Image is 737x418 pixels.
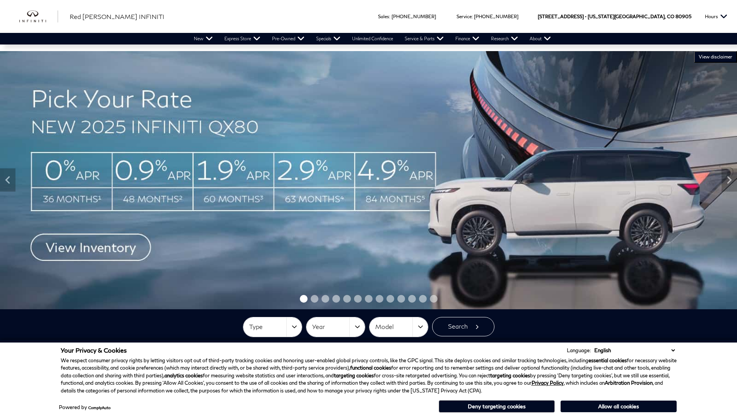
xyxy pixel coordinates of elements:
span: Type [249,320,286,333]
button: Model [369,317,428,337]
a: Express Store [219,33,266,45]
span: Go to slide 13 [430,295,438,303]
span: Your Privacy & Cookies [61,346,127,354]
button: Allow all cookies [561,401,677,412]
a: Specials [310,33,346,45]
a: Finance [450,33,485,45]
p: We respect consumer privacy rights by letting visitors opt out of third-party tracking cookies an... [61,357,677,395]
span: Year [312,320,349,333]
a: Pre-Owned [266,33,310,45]
span: Go to slide 5 [343,295,351,303]
img: INFINITI [19,10,58,23]
span: Go to slide 4 [332,295,340,303]
a: [PHONE_NUMBER] [392,14,436,19]
button: Deny targeting cookies [439,400,555,413]
select: Language Select [592,346,677,354]
span: Go to slide 6 [354,295,362,303]
span: Go to slide 12 [419,295,427,303]
strong: targeting cookies [490,372,530,379]
a: About [524,33,557,45]
strong: targeting cookies [334,372,374,379]
div: Powered by [59,405,111,410]
a: New [188,33,219,45]
span: Go to slide 11 [408,295,416,303]
strong: Arbitration Provision [605,380,653,386]
strong: essential cookies [588,357,627,363]
span: Go to slide 3 [321,295,329,303]
a: Red [PERSON_NAME] INFINITI [70,12,164,21]
span: Go to slide 1 [300,295,308,303]
a: [STREET_ADDRESS] • [US_STATE][GEOGRAPHIC_DATA], CO 80905 [538,14,691,19]
button: Search [432,317,494,336]
button: Type [243,317,302,337]
a: Unlimited Confidence [346,33,399,45]
nav: Main Navigation [188,33,557,45]
div: Next [722,168,737,192]
span: Sales [378,14,389,19]
span: Go to slide 2 [311,295,318,303]
button: Year [306,317,365,337]
a: ComplyAuto [88,405,111,410]
span: VIEW DISCLAIMER [699,54,732,60]
a: [PHONE_NUMBER] [474,14,518,19]
span: Model [375,320,412,333]
div: Language: [567,348,591,353]
span: Go to slide 10 [397,295,405,303]
span: : [472,14,473,19]
a: Research [485,33,524,45]
span: : [389,14,390,19]
strong: analytics cookies [164,372,203,379]
span: Go to slide 9 [386,295,394,303]
strong: functional cookies [350,365,391,371]
button: VIEW DISCLAIMER [694,51,737,63]
span: Go to slide 8 [376,295,383,303]
a: infiniti [19,10,58,23]
span: Service [457,14,472,19]
a: Privacy Policy [532,380,564,386]
a: Service & Parts [399,33,450,45]
span: Go to slide 7 [365,295,373,303]
span: Red [PERSON_NAME] INFINITI [70,13,164,20]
